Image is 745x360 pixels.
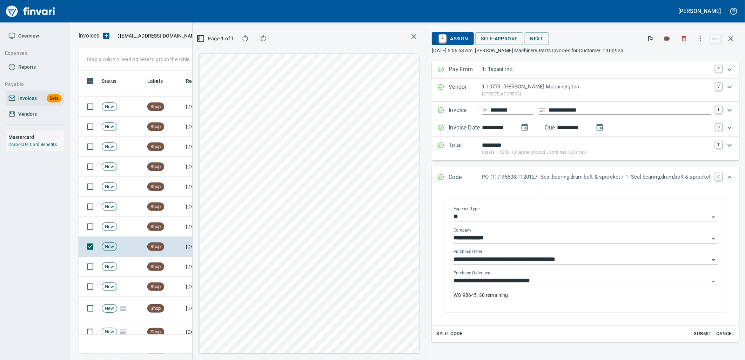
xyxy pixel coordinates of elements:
[5,80,58,89] span: Payable
[102,244,117,250] span: New
[432,79,739,102] div: Expand
[183,277,222,297] td: [DATE]
[715,124,722,131] a: D
[5,49,58,58] span: Expenses
[449,173,482,182] p: Code
[432,32,474,45] button: AAssign
[87,56,190,63] p: Drag a column heading here to group the table
[715,106,722,113] a: I
[183,137,222,157] td: [DATE]
[716,330,735,338] span: Cancel
[183,237,222,257] td: [DATE]
[4,3,57,20] img: Finvari
[482,149,711,156] p: (basis + $358.10 Battle Ground Combined 8.6% tax)
[18,110,37,119] span: Vendors
[148,204,164,210] span: Shop
[432,189,739,342] div: Expand
[454,207,479,211] label: Expense Type
[449,124,482,133] p: Invoice Date
[481,34,518,43] span: Self-Approve
[18,32,39,40] span: Overview
[432,166,739,189] div: Expand
[454,228,472,233] label: Company
[8,133,64,141] h6: Mastercard
[454,250,483,254] label: Purchase Order
[715,173,722,180] a: C
[715,83,722,90] a: V
[18,94,37,103] span: Invoices
[449,141,482,156] p: Total
[102,264,117,270] span: New
[148,184,164,190] span: Shop
[432,102,739,119] div: Expand
[148,104,164,110] span: Shop
[454,292,718,299] p: WO 98645, $0 remaining
[102,104,117,110] span: New
[432,47,739,54] p: [DATE] 5:06:53 am. [PERSON_NAME] Machinery Parts Invoices for Customer # 100925.
[710,35,721,43] a: esc
[439,34,446,42] a: A
[102,77,126,85] span: Status
[148,124,164,130] span: Shop
[183,257,222,277] td: [DATE]
[102,144,117,150] span: New
[659,31,675,46] button: Labels
[183,197,222,217] td: [DATE]
[693,330,712,338] span: Submit
[6,106,64,122] a: Vendors
[148,305,164,312] span: Shop
[715,141,722,148] a: T
[449,83,482,98] p: Vendor
[643,31,658,46] button: Flag
[117,329,129,334] span: Pages Split
[147,77,163,85] span: Labels
[183,297,222,320] td: [DATE]
[482,65,711,73] p: 1: Tapani Inc.
[677,6,723,16] button: [PERSON_NAME]
[679,7,721,15] h5: [PERSON_NAME]
[148,164,164,170] span: Shop
[482,106,488,114] svg: Invoice number
[113,32,202,39] p: ( )
[47,94,61,102] span: Beta
[148,244,164,250] span: Shop
[516,119,533,136] button: change date
[709,276,718,286] button: Open
[709,255,718,265] button: Open
[183,217,222,237] td: [DATE]
[102,124,117,130] span: New
[6,91,64,106] a: InvoicesBeta
[709,234,718,244] button: Open
[102,184,117,190] span: New
[432,61,739,79] div: Expand
[8,142,57,147] a: Corporate Card Benefits
[692,328,714,339] button: Submit
[79,32,99,40] p: Invoices
[435,328,464,339] button: Split Code
[482,173,711,181] p: PO (1) / 95508.1120127: Seal,bearing,drum,bolt & sprocket / 1: Seal,bearing,drum,bolt & sprocket
[183,97,222,117] td: [DATE]
[6,28,64,44] a: Overview
[102,305,117,312] span: New
[102,164,117,170] span: New
[449,106,482,115] p: Invoice
[183,320,222,344] td: [DATE]
[482,91,711,98] p: [STREET_ADDRESS]
[148,144,164,150] span: Shop
[449,65,482,74] p: Pay From
[99,32,113,40] button: Upload an Invoice
[475,32,523,45] button: Self-Approve
[186,77,207,85] span: Received
[676,31,692,46] button: Discard
[591,119,608,136] button: change due date
[709,30,739,47] span: Close invoice
[183,177,222,197] td: [DATE]
[436,330,462,338] span: Split Code
[119,32,200,39] span: [EMAIL_ADDRESS][DOMAIN_NAME]
[148,264,164,270] span: Shop
[148,329,164,335] span: Shop
[545,124,578,132] p: Due
[18,63,36,72] span: Reports
[482,83,711,91] p: 1-10774: [PERSON_NAME] Machinery Inc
